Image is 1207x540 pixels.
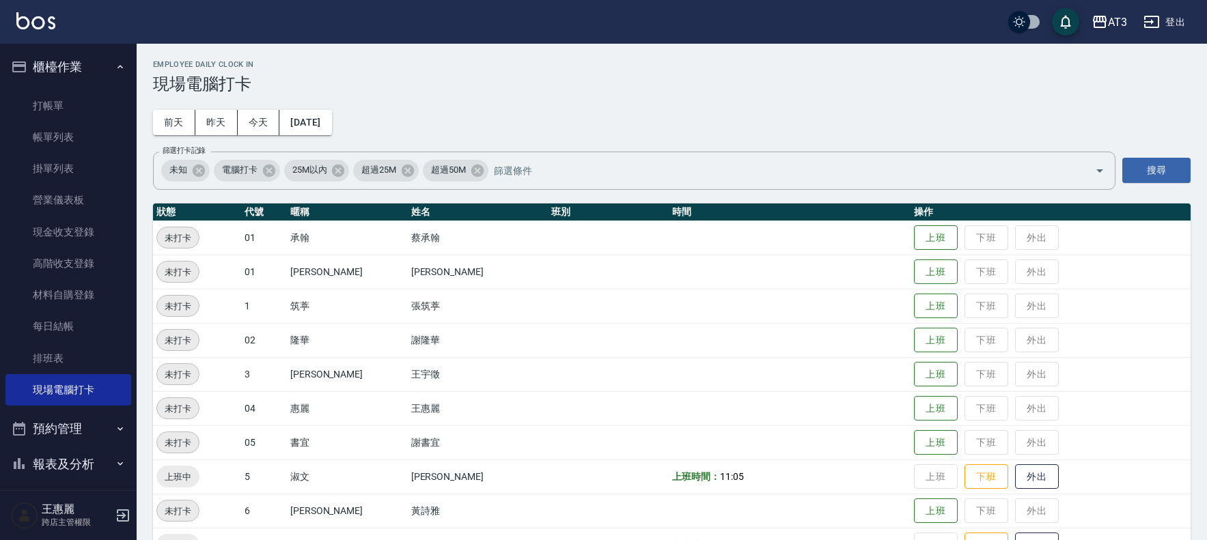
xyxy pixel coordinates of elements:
a: 高階收支登錄 [5,248,131,279]
div: 電腦打卡 [214,160,280,182]
span: 未打卡 [157,299,199,313]
td: [PERSON_NAME] [287,494,408,528]
span: 上班中 [156,470,199,484]
span: 未打卡 [157,333,199,347]
span: 25M以內 [284,163,335,177]
th: 班別 [548,203,669,221]
a: 掛單列表 [5,153,131,184]
td: 謝書宜 [408,425,549,459]
th: 姓名 [408,203,549,221]
a: 現金收支登錄 [5,216,131,248]
td: [PERSON_NAME] [408,459,549,494]
span: 未打卡 [157,436,199,450]
a: 現場電腦打卡 [5,374,131,406]
h3: 現場電腦打卡 [153,74,1191,94]
th: 暱稱 [287,203,408,221]
button: 昨天 [195,110,238,135]
button: 客戶管理 [5,481,131,517]
button: 預約管理 [5,411,131,446]
td: 惠麗 [287,391,408,425]
td: 王惠麗 [408,391,549,425]
td: 01 [241,221,287,255]
button: 前天 [153,110,195,135]
td: 隆華 [287,323,408,357]
a: 打帳單 [5,90,131,122]
button: 上班 [914,396,958,421]
b: 上班時間： [672,471,720,482]
td: 6 [241,494,287,528]
td: [PERSON_NAME] [408,255,549,289]
td: 承翰 [287,221,408,255]
span: 11:05 [720,471,744,482]
a: 營業儀表板 [5,184,131,216]
button: 上班 [914,498,958,524]
td: 1 [241,289,287,323]
div: 25M以內 [284,160,350,182]
button: 上班 [914,294,958,319]
a: 帳單列表 [5,122,131,153]
th: 狀態 [153,203,241,221]
a: 材料自購登錄 [5,279,131,311]
td: [PERSON_NAME] [287,357,408,391]
button: AT3 [1086,8,1133,36]
div: 超過50M [423,160,488,182]
button: 上班 [914,225,958,251]
span: 未打卡 [157,401,199,416]
td: 05 [241,425,287,459]
div: AT3 [1108,14,1127,31]
label: 篩選打卡記錄 [163,145,206,156]
td: 張筑葶 [408,289,549,323]
button: 上班 [914,328,958,353]
span: 未知 [161,163,195,177]
span: 超過50M [423,163,474,177]
span: 未打卡 [157,231,199,245]
td: 01 [241,255,287,289]
button: 搜尋 [1122,158,1191,183]
input: 篩選條件 [490,158,1071,182]
td: 04 [241,391,287,425]
button: 下班 [965,464,1008,489]
span: 未打卡 [157,504,199,518]
td: 黃詩雅 [408,494,549,528]
div: 未知 [161,160,210,182]
button: 上班 [914,430,958,455]
button: 今天 [238,110,280,135]
span: 電腦打卡 [214,163,266,177]
h5: 王惠麗 [42,502,111,516]
button: 上班 [914,259,958,285]
button: 上班 [914,362,958,387]
td: 筑葶 [287,289,408,323]
td: 書宜 [287,425,408,459]
td: [PERSON_NAME] [287,255,408,289]
button: 外出 [1015,464,1059,489]
p: 跨店主管權限 [42,516,111,528]
button: save [1052,8,1079,35]
td: 淑文 [287,459,408,494]
h2: Employee Daily Clock In [153,60,1191,69]
button: 櫃檯作業 [5,49,131,85]
a: 每日結帳 [5,311,131,342]
img: Person [11,502,38,529]
th: 代號 [241,203,287,221]
img: Logo [16,12,55,29]
button: 登出 [1138,10,1191,35]
th: 操作 [911,203,1191,221]
span: 超過25M [353,163,404,177]
span: 未打卡 [157,367,199,382]
a: 排班表 [5,343,131,374]
td: 蔡承翰 [408,221,549,255]
td: 王宇徵 [408,357,549,391]
button: 報表及分析 [5,446,131,482]
td: 謝隆華 [408,323,549,357]
span: 未打卡 [157,265,199,279]
td: 02 [241,323,287,357]
div: 超過25M [353,160,419,182]
td: 3 [241,357,287,391]
th: 時間 [669,203,911,221]
td: 5 [241,459,287,494]
button: Open [1089,160,1111,182]
button: [DATE] [279,110,331,135]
